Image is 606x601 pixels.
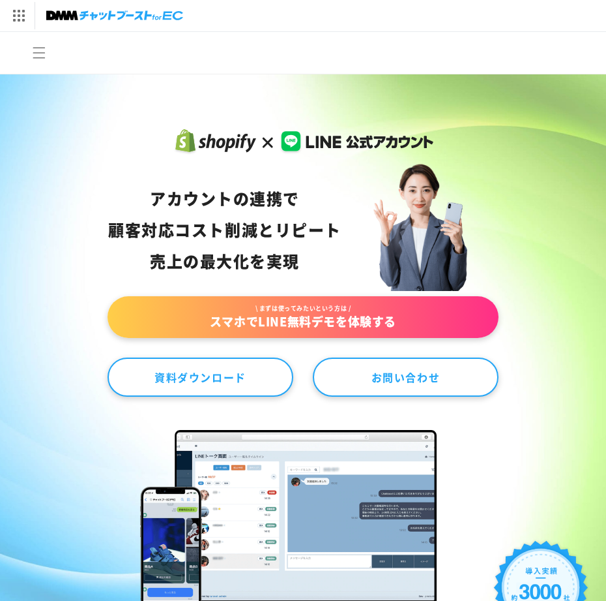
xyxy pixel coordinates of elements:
img: チャットブーストforEC [46,7,183,25]
summary: メニュー [25,39,53,67]
a: 資料ダウンロード [108,358,293,397]
div: アカウントの連携で 顧客対応コスト削減と リピート売上の 最大化を実現 [108,183,342,277]
img: サービス [2,2,35,29]
a: \ まずは使ってみたいという方は /スマホでLINE無料デモを体験する [108,296,498,339]
a: お問い合わせ [313,358,498,397]
span: \ まずは使ってみたいという方は / [121,304,485,313]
